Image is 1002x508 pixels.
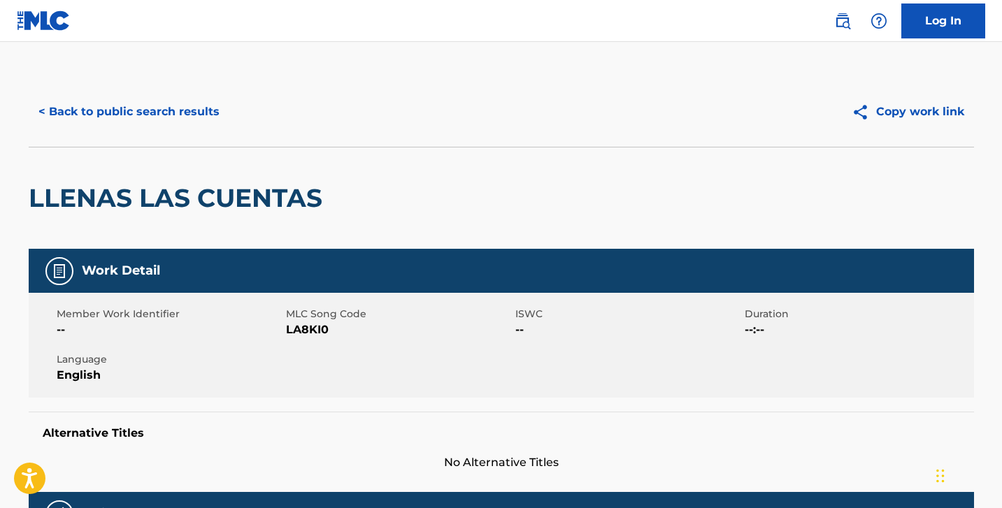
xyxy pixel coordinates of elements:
[901,3,985,38] a: Log In
[29,454,974,471] span: No Alternative Titles
[936,455,945,497] div: Drag
[286,321,512,338] span: LA8KI0
[852,103,876,121] img: Copy work link
[515,321,741,338] span: --
[57,367,282,384] span: English
[17,10,71,31] img: MLC Logo
[57,307,282,321] span: Member Work Identifier
[871,13,887,29] img: help
[745,321,971,338] span: --:--
[834,13,851,29] img: search
[29,182,329,214] h2: LLENAS LAS CUENTAS
[43,426,960,440] h5: Alternative Titles
[51,263,68,280] img: Work Detail
[745,307,971,321] span: Duration
[932,441,1002,508] iframe: Chat Widget
[57,352,282,367] span: Language
[29,94,229,129] button: < Back to public search results
[829,7,857,35] a: Public Search
[57,321,282,338] span: --
[842,94,974,129] button: Copy work link
[286,307,512,321] span: MLC Song Code
[515,307,741,321] span: ISWC
[865,7,893,35] div: Help
[82,263,160,279] h5: Work Detail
